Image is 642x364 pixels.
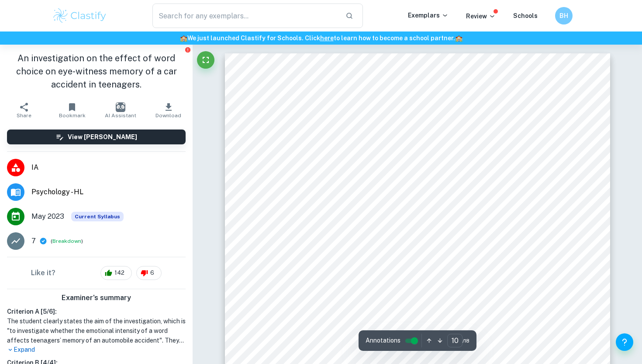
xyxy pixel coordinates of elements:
input: Search for any exemplars... [152,3,338,28]
p: Expand [7,345,186,354]
button: Help and Feedback [616,333,633,351]
span: 142 [110,269,129,277]
div: 6 [136,266,162,280]
p: Exemplars [408,10,449,20]
h6: BH [559,11,569,21]
img: Clastify logo [52,7,107,24]
button: Fullscreen [197,51,214,69]
p: 7 [31,236,36,246]
span: 🏫 [455,35,463,42]
span: IA [31,162,186,173]
span: May 2023 [31,211,64,222]
img: AI Assistant [116,102,125,112]
button: Download [145,98,193,122]
span: Current Syllabus [71,212,124,221]
span: Psychology - HL [31,187,186,197]
button: BH [555,7,573,24]
h6: View [PERSON_NAME] [68,132,137,142]
span: Download [155,112,181,119]
button: AI Assistant [97,98,145,122]
h1: The student clearly states the aim of the investigation, which is "to investigate whether the emo... [7,316,186,345]
button: Report issue [184,46,191,53]
h1: An investigation on the effect of word choice on eye-witness memory of a car accident in teenagers. [7,52,186,91]
h6: We just launched Clastify for Schools. Click to learn how to become a school partner. [2,33,640,43]
span: ( ) [51,237,83,245]
span: Bookmark [59,112,86,119]
button: Bookmark [48,98,96,122]
span: 🏫 [180,35,187,42]
div: 142 [100,266,132,280]
span: 6 [145,269,159,277]
span: Share [17,112,31,119]
button: Breakdown [52,237,81,245]
h6: Like it? [31,268,55,278]
div: This exemplar is based on the current syllabus. Feel free to refer to it for inspiration/ideas wh... [71,212,124,221]
button: View [PERSON_NAME] [7,129,186,144]
h6: Criterion A [ 5 / 6 ]: [7,307,186,316]
a: here [320,35,334,42]
a: Schools [513,12,538,19]
p: Review [466,11,496,21]
h6: Examiner's summary [3,293,189,303]
span: / 18 [463,337,469,345]
span: Annotations [366,336,400,345]
span: AI Assistant [105,112,136,119]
